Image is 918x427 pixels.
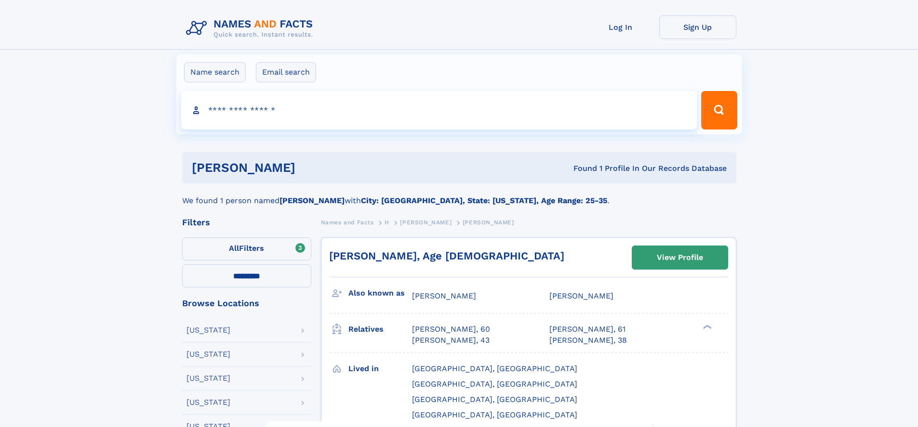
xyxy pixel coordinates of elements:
span: H [385,219,389,226]
a: [PERSON_NAME], 60 [412,324,490,335]
div: Filters [182,218,311,227]
div: Browse Locations [182,299,311,308]
span: [GEOGRAPHIC_DATA], [GEOGRAPHIC_DATA] [412,379,577,388]
a: View Profile [632,246,728,269]
input: search input [181,91,697,129]
a: [PERSON_NAME], Age [DEMOGRAPHIC_DATA] [329,250,564,262]
a: [PERSON_NAME], 43 [412,335,490,346]
a: Sign Up [659,15,736,39]
button: Search Button [701,91,737,129]
div: [US_STATE] [186,326,230,334]
span: [PERSON_NAME] [412,291,476,300]
span: [PERSON_NAME] [549,291,613,300]
a: Log In [582,15,659,39]
img: Logo Names and Facts [182,15,321,41]
a: Names and Facts [321,216,374,228]
h3: Also known as [348,285,412,301]
h3: Lived in [348,361,412,377]
label: Name search [184,62,246,82]
a: [PERSON_NAME], 38 [549,335,627,346]
b: [PERSON_NAME] [279,196,345,205]
span: [GEOGRAPHIC_DATA], [GEOGRAPHIC_DATA] [412,364,577,373]
div: View Profile [657,246,703,269]
h3: Relatives [348,321,412,337]
span: [PERSON_NAME] [400,219,452,226]
span: [GEOGRAPHIC_DATA], [GEOGRAPHIC_DATA] [412,395,577,404]
span: [PERSON_NAME] [463,219,514,226]
div: [US_STATE] [186,375,230,382]
div: [US_STATE] [186,350,230,358]
div: ❯ [701,324,712,330]
a: [PERSON_NAME] [400,216,452,228]
div: [US_STATE] [186,399,230,406]
label: Email search [256,62,316,82]
span: [GEOGRAPHIC_DATA], [GEOGRAPHIC_DATA] [412,410,577,419]
b: City: [GEOGRAPHIC_DATA], State: [US_STATE], Age Range: 25-35 [361,196,607,205]
a: [PERSON_NAME], 61 [549,324,625,335]
a: H [385,216,389,228]
span: All [229,244,239,253]
div: We found 1 person named with . [182,183,736,207]
h1: [PERSON_NAME] [192,162,435,174]
div: Found 1 Profile In Our Records Database [434,163,727,174]
label: Filters [182,237,311,260]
